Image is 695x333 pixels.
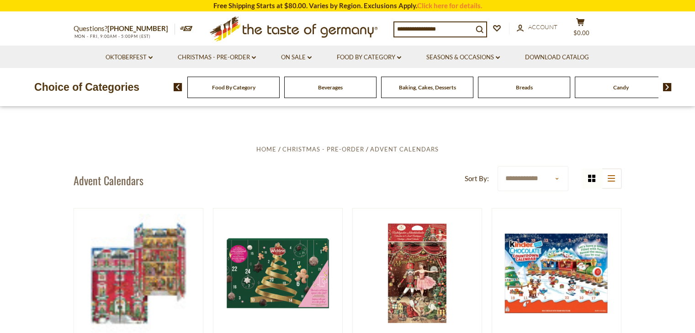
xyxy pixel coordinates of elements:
[106,52,153,62] a: Oktoberfest
[318,84,343,91] a: Beverages
[613,84,629,91] a: Candy
[178,52,256,62] a: Christmas - PRE-ORDER
[517,22,557,32] a: Account
[337,52,401,62] a: Food By Category
[663,83,672,91] img: next arrow
[573,29,589,36] span: $0.00
[417,1,482,10] a: Click here for details.
[567,18,594,41] button: $0.00
[465,173,489,184] label: Sort By:
[516,84,533,91] a: Breads
[107,24,168,32] a: [PHONE_NUMBER]
[525,52,589,62] a: Download Catalog
[74,23,175,35] p: Questions?
[282,146,364,153] a: Christmas - PRE-ORDER
[174,83,182,91] img: previous arrow
[426,52,500,62] a: Seasons & Occasions
[212,84,255,91] a: Food By Category
[528,23,557,31] span: Account
[74,34,151,39] span: MON - FRI, 9:00AM - 5:00PM (EST)
[256,146,276,153] a: Home
[74,173,143,187] h1: Advent Calendars
[399,84,456,91] a: Baking, Cakes, Desserts
[281,52,312,62] a: On Sale
[370,146,439,153] a: Advent Calendars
